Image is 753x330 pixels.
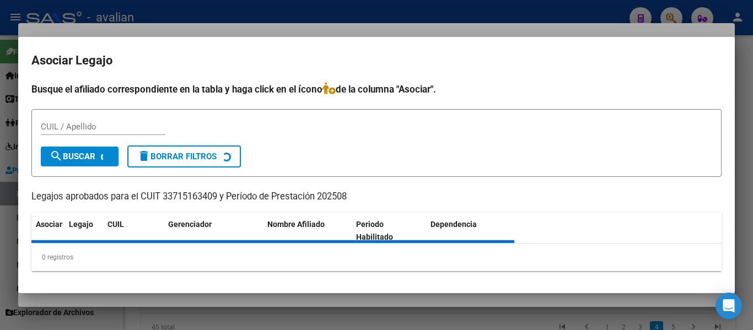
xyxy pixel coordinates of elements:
datatable-header-cell: Dependencia [426,213,515,249]
p: Legajos aprobados para el CUIT 33715163409 y Período de Prestación 202508 [31,190,722,204]
span: CUIL [107,220,124,229]
h4: Busque el afiliado correspondiente en la tabla y haga click en el ícono de la columna "Asociar". [31,82,722,96]
button: Borrar Filtros [127,145,241,167]
datatable-header-cell: Asociar [31,213,64,249]
span: Nombre Afiliado [267,220,325,229]
datatable-header-cell: Legajo [64,213,103,249]
span: Gerenciador [168,220,212,229]
span: Dependencia [431,220,477,229]
button: Buscar [41,147,119,166]
datatable-header-cell: Gerenciador [164,213,263,249]
span: Periodo Habilitado [356,220,393,241]
mat-icon: delete [137,149,150,163]
span: Buscar [50,152,95,161]
datatable-header-cell: CUIL [103,213,164,249]
mat-icon: search [50,149,63,163]
div: Open Intercom Messenger [716,293,742,319]
span: Asociar [36,220,62,229]
datatable-header-cell: Periodo Habilitado [352,213,426,249]
span: Borrar Filtros [137,152,217,161]
div: 0 registros [31,244,722,271]
span: Legajo [69,220,93,229]
h2: Asociar Legajo [31,50,722,71]
datatable-header-cell: Nombre Afiliado [263,213,352,249]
